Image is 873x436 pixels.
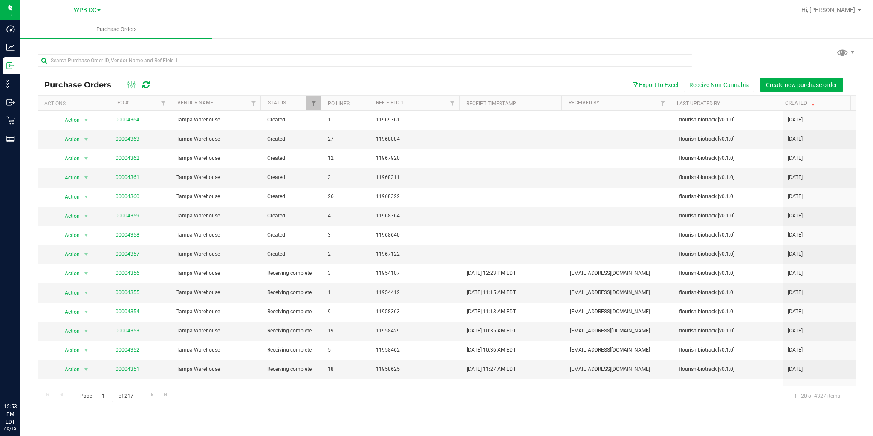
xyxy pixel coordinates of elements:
span: Tampa Warehouse [176,250,257,258]
inline-svg: Analytics [6,43,15,52]
span: Action [57,287,80,299]
span: WPB DC [74,6,96,14]
span: 11968311 [376,173,457,182]
span: flourish-biotrack [v0.1.0] [679,384,778,393]
span: 11969361 [376,116,457,124]
span: Tampa Warehouse [176,173,257,182]
iframe: Resource center unread badge [25,367,35,377]
a: Go to the last page [159,390,172,401]
a: PO # [117,100,128,106]
span: flourish-biotrack [v0.1.0] [679,193,778,201]
a: 00004362 [116,155,139,161]
span: Receiving complete [267,327,318,335]
a: Filter [156,96,170,110]
span: flourish-biotrack [v0.1.0] [679,116,778,124]
span: Created [267,135,318,143]
span: [DATE] 10:36 AM EDT [467,346,516,354]
span: select [81,325,91,337]
span: Tampa Warehouse [176,193,257,201]
a: Created [785,100,817,106]
span: Tampa Warehouse [176,231,257,239]
span: Tampa Warehouse [176,269,257,277]
span: flourish-biotrack [v0.1.0] [679,173,778,182]
span: 1 [328,289,366,297]
a: 00004360 [116,193,139,199]
span: Action [57,325,80,337]
span: [EMAIL_ADDRESS][DOMAIN_NAME] [570,384,669,393]
span: [DATE] [788,365,803,373]
span: Action [57,114,80,126]
a: 00004352 [116,347,139,353]
a: 00004361 [116,174,139,180]
a: Purchase Orders [20,20,212,38]
span: 3 [328,269,366,277]
input: Search Purchase Order ID, Vendor Name and Ref Field 1 [38,54,692,67]
span: flourish-biotrack [v0.1.0] [679,135,778,143]
span: 9 [328,308,366,316]
a: 00004359 [116,213,139,219]
span: Receiving complete [267,308,318,316]
span: flourish-biotrack [v0.1.0] [679,327,778,335]
span: Receiving complete [267,269,318,277]
span: [DATE] [788,173,803,182]
span: 26 [328,193,366,201]
span: 7 [328,384,366,393]
span: flourish-biotrack [v0.1.0] [679,308,778,316]
span: 11968322 [376,193,457,201]
span: 1 - 20 of 4327 items [787,390,847,402]
button: Receive Non-Cannabis [684,78,754,92]
span: Tampa Warehouse [176,346,257,354]
span: [DATE] [788,116,803,124]
span: [DATE] [788,212,803,220]
span: Action [57,172,80,184]
span: Tampa Warehouse [176,212,257,220]
span: [DATE] [788,193,803,201]
span: 12 [328,154,366,162]
span: [DATE] 10:35 AM EDT [467,327,516,335]
span: 3 [328,173,366,182]
span: [DATE] [788,289,803,297]
span: 5 [328,346,366,354]
span: select [81,191,91,203]
a: 00004364 [116,117,139,123]
span: [EMAIL_ADDRESS][DOMAIN_NAME] [570,308,669,316]
span: select [81,383,91,395]
span: 11958462 [376,346,457,354]
span: 3 [328,231,366,239]
span: [DATE] [788,346,803,354]
iframe: Resource center [9,368,34,393]
span: 11954107 [376,269,457,277]
a: 00004358 [116,232,139,238]
a: 00004356 [116,270,139,276]
span: select [81,153,91,165]
span: flourish-biotrack [v0.1.0] [679,346,778,354]
span: select [81,248,91,260]
span: Created [267,154,318,162]
inline-svg: Dashboard [6,25,15,33]
a: Filter [656,96,670,110]
span: Tampa Warehouse [176,116,257,124]
span: Created [267,116,318,124]
span: Created [267,250,318,258]
span: select [81,364,91,375]
span: [DATE] [788,135,803,143]
span: flourish-biotrack [v0.1.0] [679,154,778,162]
span: select [81,133,91,145]
span: flourish-biotrack [v0.1.0] [679,231,778,239]
span: [EMAIL_ADDRESS][DOMAIN_NAME] [570,346,669,354]
span: [DATE] 11:15 AM EDT [467,289,516,297]
a: 00004354 [116,309,139,315]
span: [DATE] [788,327,803,335]
span: 18 [328,365,366,373]
span: select [81,344,91,356]
a: 00004355 [116,289,139,295]
button: Export to Excel [627,78,684,92]
span: Action [57,133,80,145]
span: 11968364 [376,212,457,220]
span: [DATE] [788,308,803,316]
a: Filter [445,96,459,110]
span: select [81,287,91,299]
a: Ref Field 1 [376,100,404,106]
span: Tampa Warehouse [176,135,257,143]
inline-svg: Inbound [6,61,15,70]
